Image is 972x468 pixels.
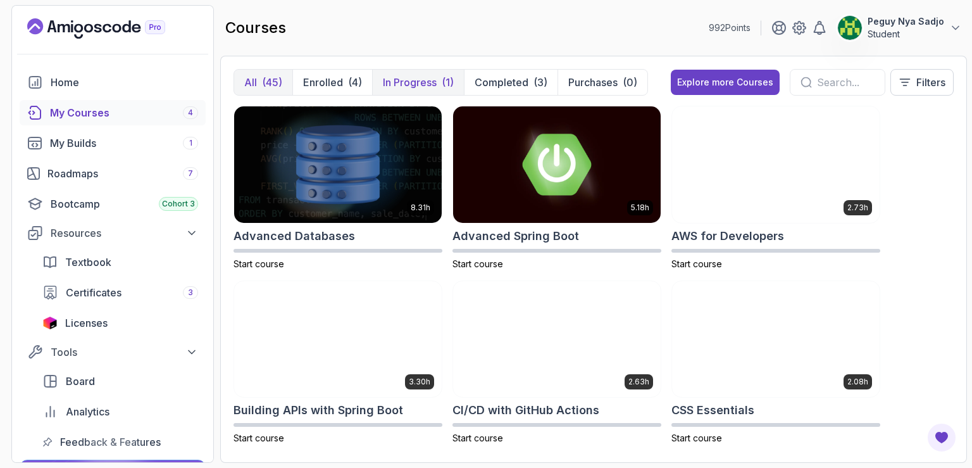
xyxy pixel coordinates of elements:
[20,341,206,364] button: Tools
[35,310,206,336] a: licenses
[234,227,355,245] h2: Advanced Databases
[262,75,282,90] div: (45)
[225,18,286,38] h2: courses
[35,429,206,455] a: feedback
[817,75,875,90] input: Search...
[42,317,58,329] img: jetbrains icon
[189,138,192,148] span: 1
[926,422,957,453] button: Open Feedback Button
[162,199,195,209] span: Cohort 3
[234,106,442,223] img: Advanced Databases card
[20,130,206,156] a: builds
[847,203,868,213] p: 2.73h
[452,258,503,269] span: Start course
[452,433,503,443] span: Start course
[188,288,193,298] span: 3
[671,258,722,269] span: Start course
[348,75,362,90] div: (4)
[464,70,558,95] button: Completed(3)
[672,281,880,398] img: CSS Essentials card
[20,70,206,95] a: home
[20,100,206,125] a: courses
[631,203,649,213] p: 5.18h
[51,75,198,90] div: Home
[20,191,206,217] a: bootcamp
[677,76,773,89] div: Explore more Courses
[35,369,206,394] a: board
[66,285,121,300] span: Certificates
[292,70,372,95] button: Enrolled(4)
[837,15,962,41] button: user profile imagePeguy Nya SadjoStudent
[847,377,868,387] p: 2.08h
[51,345,198,360] div: Tools
[234,281,442,398] img: Building APIs with Spring Boot card
[409,377,430,387] p: 3.30h
[188,168,193,179] span: 7
[671,433,722,443] span: Start course
[868,15,944,28] p: Peguy Nya Sadjo
[453,281,661,398] img: CI/CD with GitHub Actions card
[452,402,599,419] h2: CI/CD with GitHub Actions
[27,18,194,39] a: Landing page
[60,434,161,450] span: Feedback & Features
[47,166,198,181] div: Roadmaps
[452,227,579,245] h2: Advanced Spring Boot
[890,69,954,96] button: Filters
[234,70,292,95] button: All(45)
[671,402,754,419] h2: CSS Essentials
[35,280,206,305] a: certificates
[709,22,751,34] p: 992 Points
[35,399,206,424] a: analytics
[475,75,528,90] p: Completed
[234,433,284,443] span: Start course
[35,250,206,275] a: textbook
[244,75,257,90] p: All
[50,136,198,151] div: My Builds
[838,16,862,40] img: user profile image
[442,75,454,90] div: (1)
[234,402,403,419] h2: Building APIs with Spring Boot
[623,75,637,90] div: (0)
[628,377,649,387] p: 2.63h
[51,225,198,241] div: Resources
[868,28,944,41] p: Student
[20,222,206,244] button: Resources
[453,106,661,223] img: Advanced Spring Boot card
[51,196,198,212] div: Bootcamp
[558,70,647,95] button: Purchases(0)
[65,255,111,270] span: Textbook
[916,75,945,90] p: Filters
[671,227,784,245] h2: AWS for Developers
[188,108,193,118] span: 4
[411,203,430,213] p: 8.31h
[66,404,109,419] span: Analytics
[20,161,206,186] a: roadmaps
[671,70,780,95] button: Explore more Courses
[672,106,880,223] img: AWS for Developers card
[568,75,618,90] p: Purchases
[533,75,547,90] div: (3)
[50,105,198,120] div: My Courses
[372,70,464,95] button: In Progress(1)
[66,374,95,389] span: Board
[303,75,343,90] p: Enrolled
[65,315,108,331] span: Licenses
[383,75,437,90] p: In Progress
[234,258,284,269] span: Start course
